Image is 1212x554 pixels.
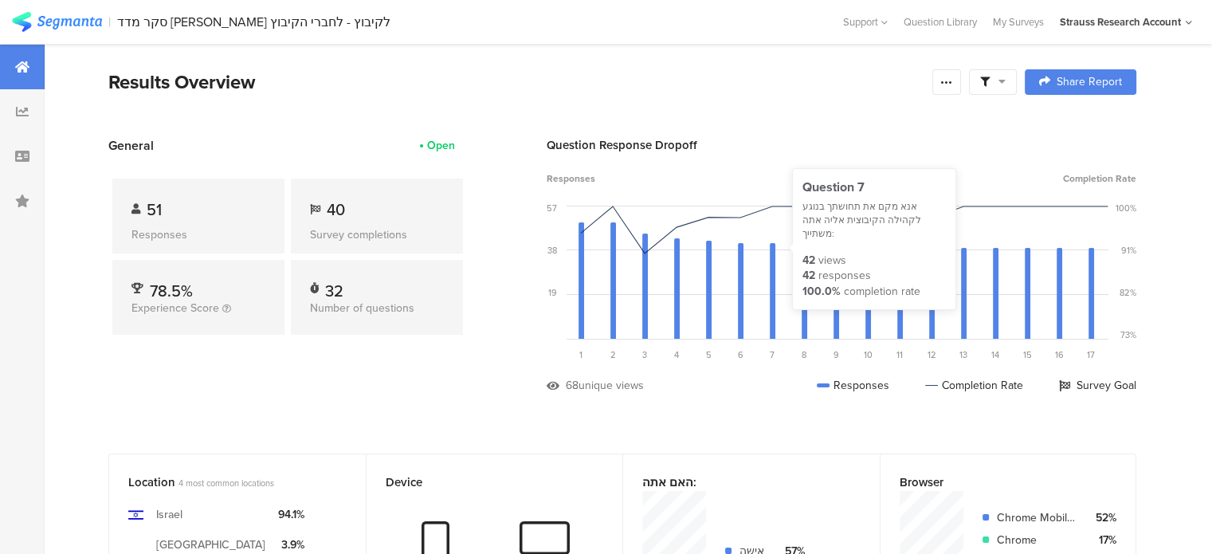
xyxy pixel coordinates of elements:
div: 100% [1116,202,1136,214]
div: Question 7 [802,179,946,196]
div: 19 [548,286,557,299]
span: 15 [1023,348,1032,361]
span: 4 [674,348,679,361]
div: unique views [579,377,644,394]
span: 17 [1087,348,1095,361]
div: Survey Goal [1059,377,1136,394]
div: 100.0% [802,284,841,300]
div: | [108,13,111,31]
div: Browser [900,473,1091,491]
span: 7 [770,348,775,361]
div: Strauss Research Account [1060,14,1181,29]
div: Survey completions [310,226,444,243]
div: 68 [566,377,579,394]
span: 1 [579,348,582,361]
div: 38 [547,244,557,257]
div: 17% [1088,532,1116,548]
div: 32 [325,279,343,295]
div: 73% [1120,328,1136,341]
span: 11 [896,348,903,361]
div: אנא מקם את תחושתך בנוגע לקהילה הקיבוצית אליה אתה משתייך: [802,200,946,240]
span: 5 [706,348,712,361]
span: Responses [547,171,595,186]
div: Location [128,473,320,491]
span: Completion Rate [1063,171,1136,186]
div: 52% [1088,509,1116,526]
span: Experience Score [131,300,219,316]
div: 42 [802,268,815,284]
div: [GEOGRAPHIC_DATA] [156,536,265,553]
div: Question Response Dropoff [547,136,1136,154]
div: האם אתה: [642,473,834,491]
div: Support [843,10,888,34]
div: views [818,253,846,269]
span: 4 most common locations [178,477,274,489]
span: 16 [1055,348,1064,361]
div: Chrome [997,532,1077,548]
div: Completion Rate [925,377,1023,394]
span: Share Report [1057,77,1122,88]
div: responses [818,268,871,284]
div: סקר מדד [PERSON_NAME] לקיבוץ - לחברי הקיבוץ [117,14,390,29]
span: 51 [147,198,162,222]
div: Responses [817,377,889,394]
span: 6 [738,348,743,361]
span: 8 [802,348,806,361]
span: 78.5% [150,279,193,303]
div: 42 [802,253,815,269]
div: 57 [547,202,557,214]
span: 13 [959,348,967,361]
img: segmanta logo [12,12,102,32]
span: 14 [991,348,999,361]
span: 2 [610,348,616,361]
span: 40 [327,198,345,222]
a: Question Library [896,14,985,29]
div: 91% [1121,244,1136,257]
div: completion rate [844,284,920,300]
div: Device [386,473,578,491]
div: Chrome Mobile WebView [997,509,1077,526]
div: 3.9% [278,536,304,553]
span: 12 [928,348,936,361]
div: 82% [1120,286,1136,299]
div: Open [427,137,455,154]
span: General [108,136,154,155]
div: 94.1% [278,506,304,523]
span: 9 [833,348,839,361]
span: 10 [864,348,873,361]
div: Responses [131,226,265,243]
a: My Surveys [985,14,1052,29]
div: Israel [156,506,182,523]
span: 3 [642,348,647,361]
span: Number of questions [310,300,414,316]
div: Results Overview [108,68,924,96]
